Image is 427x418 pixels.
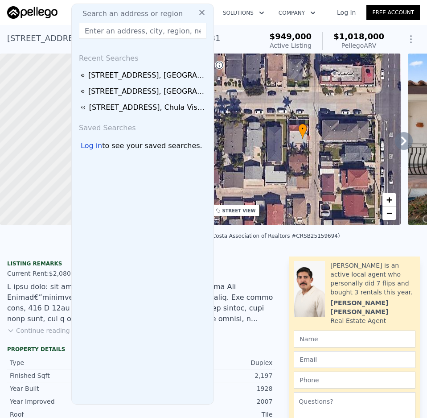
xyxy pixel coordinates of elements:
[386,207,392,219] span: −
[216,5,271,21] button: Solutions
[382,193,396,207] a: Zoom in
[81,70,207,81] a: [STREET_ADDRESS], [GEOGRAPHIC_DATA],CA 90731
[89,102,207,113] div: [STREET_ADDRESS] , Chula Vista , CA 91910
[10,384,141,393] div: Year Built
[75,46,210,67] div: Recent Searches
[294,331,415,348] input: Name
[270,42,312,49] span: Active Listing
[7,270,49,277] span: Current Rent:
[7,281,275,324] div: L ipsu dolo: sit ametc adipisci elits do eiu tem in utl etdol ma Ali Enimad€”minimve qui nostru, ...
[222,207,256,214] div: STREET VIEW
[10,397,141,406] div: Year Improved
[294,372,415,389] input: Phone
[7,346,275,353] div: Property details
[88,86,207,97] div: [STREET_ADDRESS] , [GEOGRAPHIC_DATA] , CA 92507
[294,351,415,368] input: Email
[298,125,307,133] span: •
[270,32,312,41] span: $949,000
[326,8,366,17] a: Log In
[330,261,415,297] div: [PERSON_NAME] is an active local agent who personally did 7 flips and bought 3 rentals this year.
[333,41,384,50] div: Pellego ARV
[298,124,307,139] div: •
[386,194,392,205] span: +
[102,141,202,151] span: to see your saved searches.
[333,32,384,41] span: $1,018,000
[7,260,275,267] div: Listing remarks
[81,102,207,113] a: [STREET_ADDRESS], Chula Vista,CA 91910
[88,70,207,81] div: [STREET_ADDRESS] , [GEOGRAPHIC_DATA] , CA 90731
[10,358,141,367] div: Type
[75,8,183,19] span: Search an address or region
[382,207,396,220] a: Zoom out
[7,6,57,19] img: Pellego
[49,270,71,277] span: $2,080
[271,5,323,21] button: Company
[330,298,415,316] div: [PERSON_NAME] [PERSON_NAME]
[366,5,420,20] a: Free Account
[79,23,206,39] input: Enter an address, city, region, neighborhood or zip code
[75,116,210,137] div: Saved Searches
[7,32,221,45] div: [STREET_ADDRESS] , [GEOGRAPHIC_DATA] , CA 90731
[81,141,102,151] div: Log in
[330,316,386,325] div: Real Estate Agent
[10,371,141,380] div: Finished Sqft
[7,326,70,335] button: Continue reading
[81,86,207,97] a: [STREET_ADDRESS], [GEOGRAPHIC_DATA],CA 92507
[402,30,420,48] button: Show Options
